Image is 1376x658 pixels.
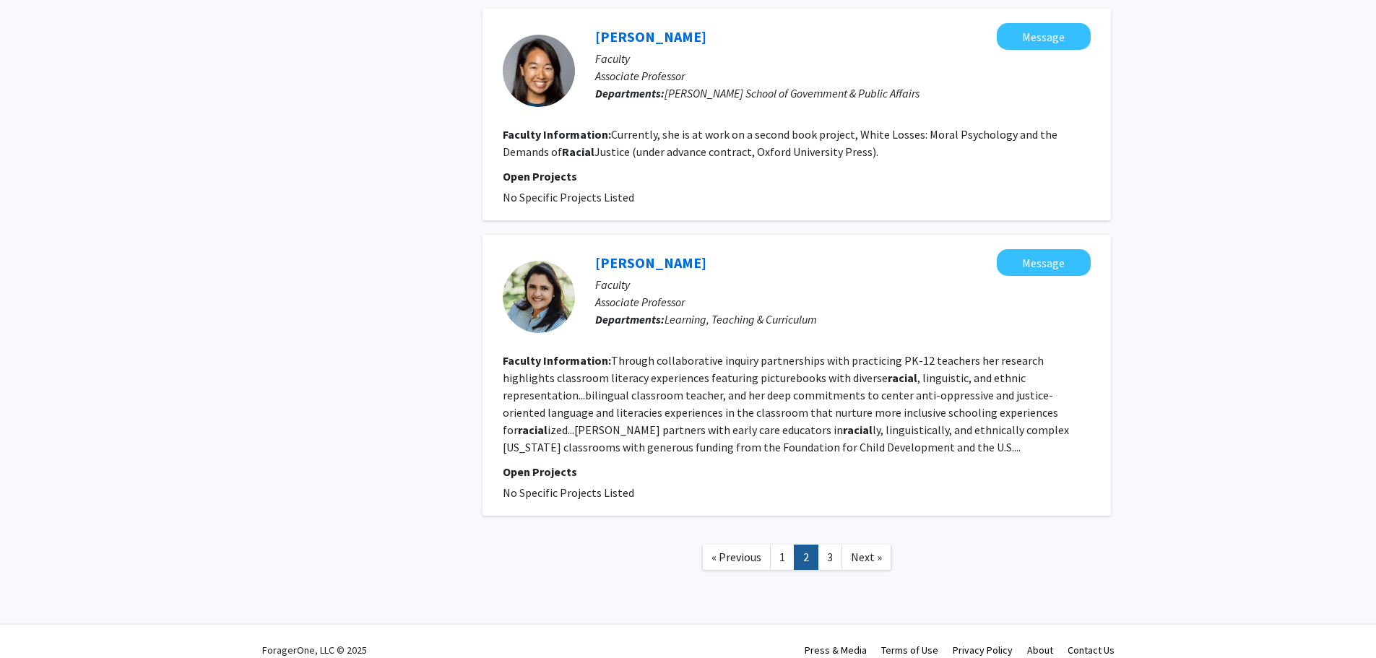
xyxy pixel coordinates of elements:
[665,86,920,100] span: [PERSON_NAME] School of Government & Public Affairs
[595,67,1091,85] p: Associate Professor
[1068,644,1115,657] a: Contact Us
[595,312,665,326] b: Departments:
[518,423,548,437] b: racial
[483,530,1111,589] nav: Page navigation
[843,423,873,437] b: racial
[503,127,611,142] b: Faculty Information:
[665,312,817,326] span: Learning, Teaching & Curriculum
[503,190,634,204] span: No Specific Projects Listed
[711,550,761,564] span: « Previous
[595,50,1091,67] p: Faculty
[770,545,795,570] a: 1
[503,353,611,368] b: Faculty Information:
[881,644,938,657] a: Terms of Use
[953,644,1013,657] a: Privacy Policy
[595,276,1091,293] p: Faculty
[805,644,867,657] a: Press & Media
[562,144,594,159] b: Racial
[595,293,1091,311] p: Associate Professor
[503,353,1069,454] fg-read-more: Through collaborative inquiry partnerships with practicing PK-12 teachers her research highlights...
[595,86,665,100] b: Departments:
[888,371,917,385] b: racial
[503,168,1091,185] p: Open Projects
[503,463,1091,480] p: Open Projects
[818,545,842,570] a: 3
[997,23,1091,50] button: Message Jennie Ikuta
[11,593,61,647] iframe: Chat
[595,27,706,46] a: [PERSON_NAME]
[702,545,771,570] a: Previous
[503,127,1057,159] fg-read-more: Currently, she is at work on a second book project, White Losses: Moral Psychology and the Demand...
[997,249,1091,276] button: Message Angie Zapata
[841,545,891,570] a: Next
[794,545,818,570] a: 2
[595,254,706,272] a: [PERSON_NAME]
[503,485,634,500] span: No Specific Projects Listed
[1027,644,1053,657] a: About
[851,550,882,564] span: Next »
